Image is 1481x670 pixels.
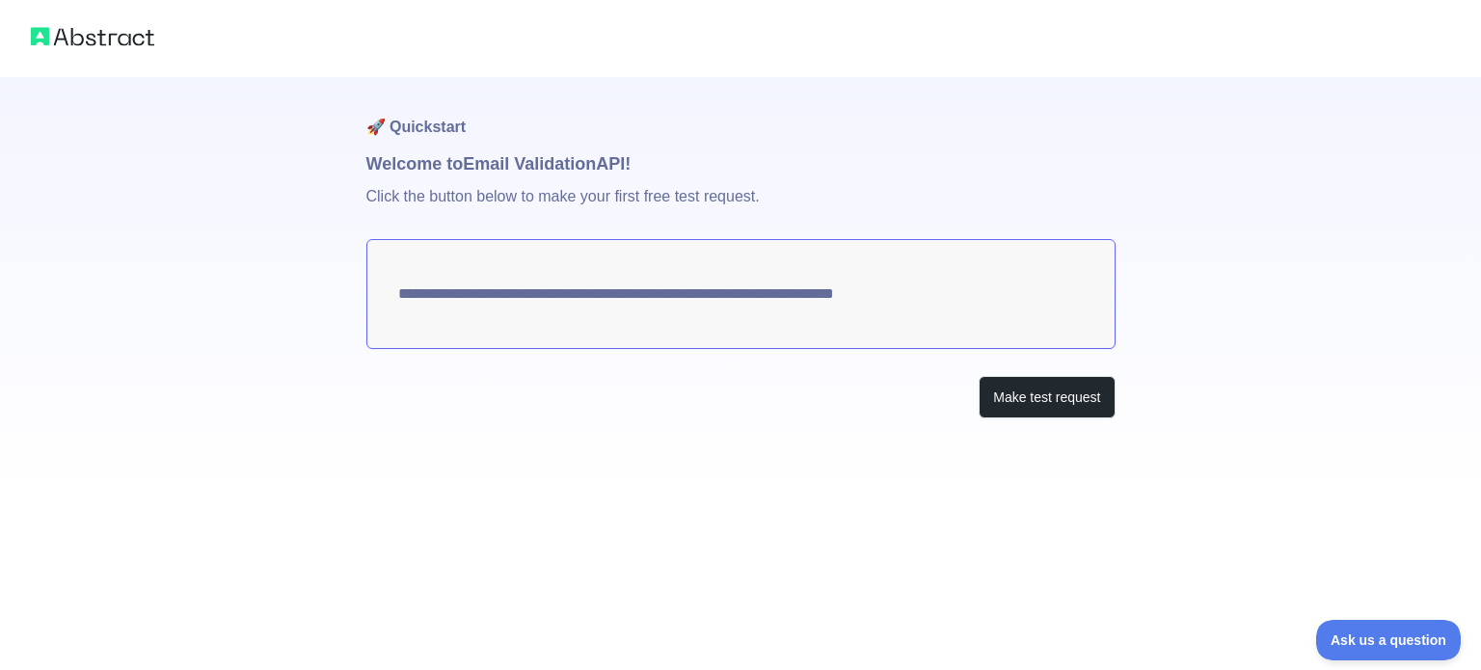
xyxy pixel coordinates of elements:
h1: Welcome to Email Validation API! [366,150,1116,177]
img: Abstract logo [31,23,154,50]
h1: 🚀 Quickstart [366,77,1116,150]
button: Make test request [979,376,1115,419]
p: Click the button below to make your first free test request. [366,177,1116,239]
iframe: Toggle Customer Support [1316,620,1462,660]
